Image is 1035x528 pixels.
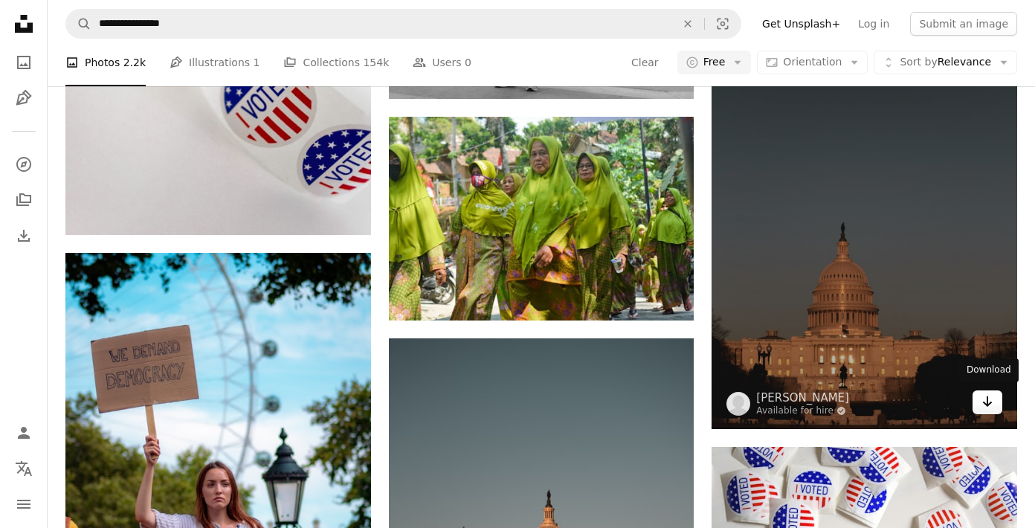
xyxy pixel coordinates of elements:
button: Search Unsplash [66,10,91,38]
span: Sort by [900,56,937,68]
a: A group of women in matching green outfits. [389,212,694,225]
a: Download [973,390,1002,414]
a: Available for hire [756,405,849,417]
a: Users 0 [413,39,471,86]
span: Relevance [900,55,991,70]
button: Visual search [705,10,741,38]
span: 1 [254,54,260,71]
a: Photos [9,48,39,77]
a: Log in [849,12,898,36]
button: Clear [671,10,704,38]
span: 154k [363,54,389,71]
a: woman holding signboard [65,474,371,488]
a: Home — Unsplash [9,9,39,42]
button: Free [677,51,752,74]
a: white concrete building during night time [712,193,1017,206]
a: Get Unsplash+ [753,12,849,36]
a: [PERSON_NAME] [756,390,849,405]
a: Collections [9,185,39,215]
a: Download History [9,221,39,251]
span: 0 [465,54,471,71]
button: Sort byRelevance [874,51,1017,74]
a: Explore [9,149,39,179]
form: Find visuals sitewide [65,9,741,39]
span: Free [703,55,726,70]
img: Go to Mayer Tawfik's profile [726,392,750,416]
a: Log in / Sign up [9,418,39,448]
button: Clear [631,51,660,74]
button: Submit an image [910,12,1017,36]
a: Illustrations 1 [170,39,259,86]
button: Menu [9,489,39,519]
div: Download [959,358,1019,382]
button: Orientation [757,51,868,74]
span: Orientation [783,56,842,68]
img: A group of women in matching green outfits. [389,117,694,321]
button: Language [9,454,39,483]
a: Illustrations [9,83,39,113]
a: Collections 154k [283,39,389,86]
